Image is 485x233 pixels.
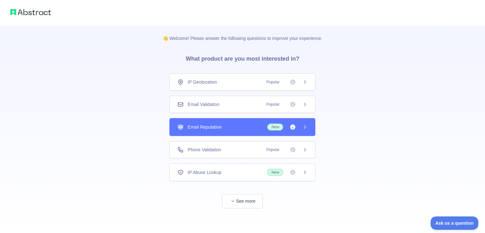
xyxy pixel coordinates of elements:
span: Email Reputation [187,124,222,130]
span: New [267,124,283,131]
iframe: Toggle Customer Support [430,216,479,230]
span: Email Validation [187,101,219,108]
span: Popular [262,79,283,85]
span: New [267,169,283,176]
button: See more [222,194,263,208]
span: Popular [262,147,283,153]
img: Abstract logo [10,8,51,17]
p: 👋 Welcome! Please answer the following questions to improve your experience. [152,25,333,41]
h3: What product are you most interested in? [175,41,309,73]
span: Popular [262,101,283,108]
span: IP Geolocation [187,79,217,85]
span: Phone Validation [187,147,221,153]
span: IP Abuse Lookup [187,169,221,176]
